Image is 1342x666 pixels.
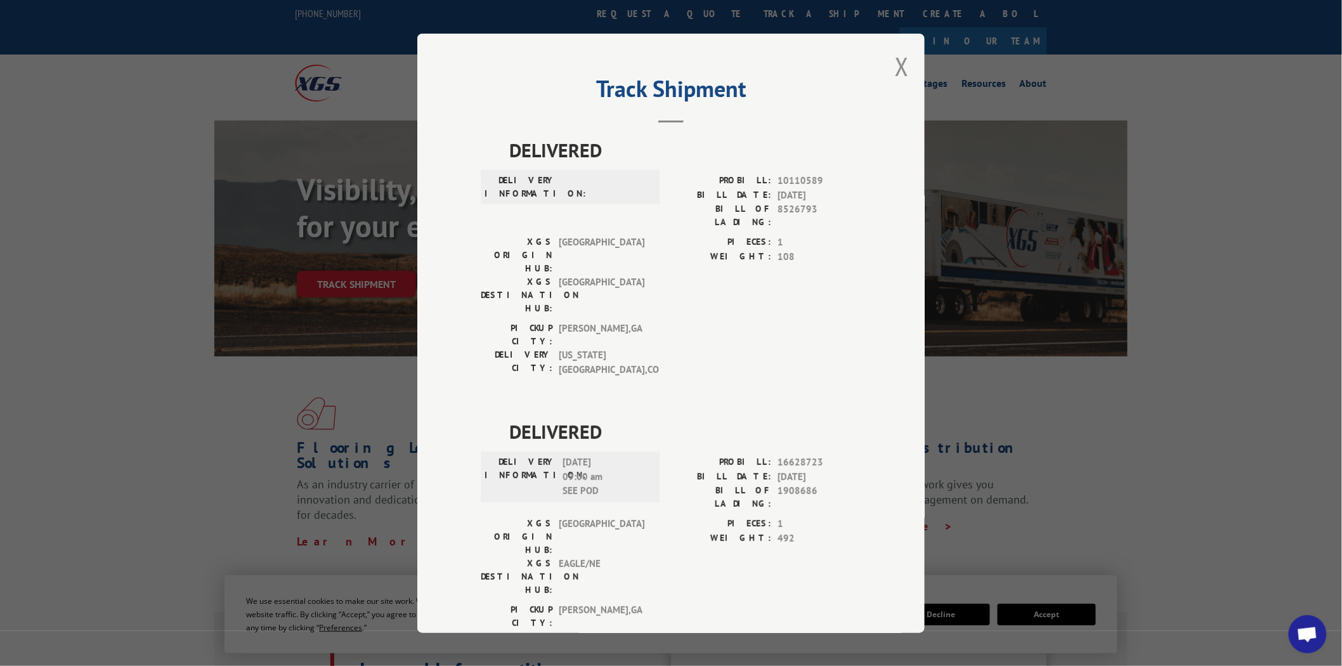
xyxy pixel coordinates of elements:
span: [GEOGRAPHIC_DATA] [559,517,644,557]
label: DELIVERY CITY: [481,630,552,656]
label: BILL OF LADING: [671,484,771,511]
label: WEIGHT: [671,531,771,545]
span: [PERSON_NAME] , GA [559,603,644,630]
label: XGS DESTINATION HUB: [481,275,552,315]
label: PIECES: [671,235,771,250]
label: PIECES: [671,517,771,532]
label: XGS ORIGIN HUB: [481,235,552,275]
label: BILL OF LADING: [671,202,771,229]
span: 16628723 [778,455,861,470]
span: 1908686 [778,484,861,511]
span: 1 [778,235,861,250]
label: XGS ORIGIN HUB: [481,517,552,557]
label: DELIVERY INFORMATION: [485,455,556,499]
span: [US_STATE][GEOGRAPHIC_DATA] , CO [559,348,644,377]
span: [GEOGRAPHIC_DATA] [559,235,644,275]
label: XGS DESTINATION HUB: [481,557,552,597]
button: Close modal [895,49,909,83]
h2: Track Shipment [481,80,861,104]
span: DELIVERED [509,417,861,446]
span: 10110589 [778,174,861,188]
span: [DATE] [778,469,861,484]
span: EAGLE/NE [559,557,644,597]
span: [PERSON_NAME] , GA [559,322,644,348]
a: Open chat [1289,615,1327,653]
span: 108 [778,249,861,264]
label: PROBILL: [671,455,771,470]
label: PROBILL: [671,174,771,188]
span: LINCOLN , NE [559,630,644,656]
label: DELIVERY INFORMATION: [485,174,556,200]
label: DELIVERY CITY: [481,348,552,377]
label: BILL DATE: [671,469,771,484]
span: DELIVERED [509,136,861,164]
label: WEIGHT: [671,249,771,264]
label: BILL DATE: [671,188,771,202]
span: 8526793 [778,202,861,229]
span: [DATE] 09:00 am SEE POD [563,455,648,499]
label: PICKUP CITY: [481,322,552,348]
label: PICKUP CITY: [481,603,552,630]
span: 1 [778,517,861,532]
span: 492 [778,531,861,545]
span: [GEOGRAPHIC_DATA] [559,275,644,315]
span: [DATE] [778,188,861,202]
